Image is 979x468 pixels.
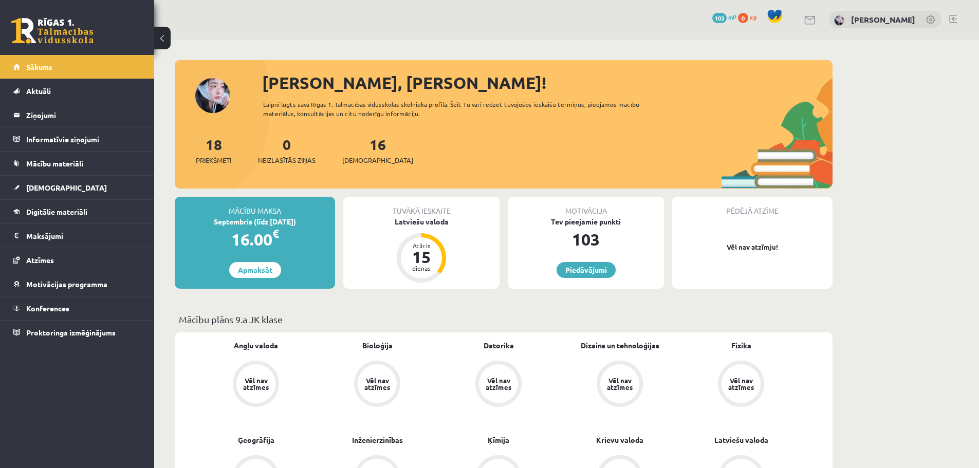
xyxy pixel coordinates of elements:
[196,135,231,165] a: 18Priekšmeti
[13,248,141,272] a: Atzīmes
[13,321,141,344] a: Proktoringa izmēģinājums
[581,340,659,351] a: Dizains un tehnoloģijas
[343,197,500,216] div: Tuvākā ieskaite
[488,435,509,445] a: Ķīmija
[13,55,141,79] a: Sākums
[26,127,141,151] legend: Informatīvie ziņojumi
[750,13,756,21] span: xp
[406,249,437,265] div: 15
[362,340,393,351] a: Bioloģija
[258,155,316,165] span: Neizlasītās ziņas
[557,262,616,278] a: Piedāvājumi
[680,361,802,409] a: Vēl nav atzīmes
[13,176,141,199] a: [DEMOGRAPHIC_DATA]
[258,135,316,165] a: 0Neizlasītās ziņas
[605,377,634,390] div: Vēl nav atzīmes
[727,377,755,390] div: Vēl nav atzīmes
[26,159,83,168] span: Mācību materiāli
[714,435,768,445] a: Latviešu valoda
[559,361,680,409] a: Vēl nav atzīmes
[13,272,141,296] a: Motivācijas programma
[175,197,335,216] div: Mācību maksa
[731,340,751,351] a: Fizika
[712,13,736,21] a: 103 mP
[406,242,437,249] div: Atlicis
[26,224,141,248] legend: Maksājumi
[508,197,664,216] div: Motivācija
[272,226,279,241] span: €
[26,328,116,337] span: Proktoringa izmēģinājums
[13,127,141,151] a: Informatīvie ziņojumi
[13,152,141,175] a: Mācību materiāli
[484,377,513,390] div: Vēl nav atzīmes
[343,216,500,284] a: Latviešu valoda Atlicis 15 dienas
[317,361,438,409] a: Vēl nav atzīmes
[195,361,317,409] a: Vēl nav atzīmes
[26,255,54,265] span: Atzīmes
[851,14,915,25] a: [PERSON_NAME]
[438,361,559,409] a: Vēl nav atzīmes
[175,227,335,252] div: 16.00
[352,435,403,445] a: Inženierzinības
[175,216,335,227] div: Septembris (līdz [DATE])
[406,265,437,271] div: dienas
[234,340,278,351] a: Angļu valoda
[13,103,141,127] a: Ziņojumi
[738,13,748,23] span: 0
[738,13,762,21] a: 0 xp
[242,377,270,390] div: Vēl nav atzīmes
[484,340,514,351] a: Datorika
[11,18,94,44] a: Rīgas 1. Tālmācības vidusskola
[834,15,844,26] img: Viktorija Iļjina
[342,135,413,165] a: 16[DEMOGRAPHIC_DATA]
[343,216,500,227] div: Latviešu valoda
[238,435,274,445] a: Ģeogrāfija
[26,62,52,71] span: Sākums
[26,86,51,96] span: Aktuāli
[196,155,231,165] span: Priekšmeti
[677,242,827,252] p: Vēl nav atzīmju!
[26,304,69,313] span: Konferences
[13,296,141,320] a: Konferences
[179,312,828,326] p: Mācību plāns 9.a JK klase
[229,262,281,278] a: Apmaksāt
[262,70,833,95] div: [PERSON_NAME], [PERSON_NAME]!
[26,183,107,192] span: [DEMOGRAPHIC_DATA]
[26,103,141,127] legend: Ziņojumi
[712,13,727,23] span: 103
[672,197,833,216] div: Pēdējā atzīme
[342,155,413,165] span: [DEMOGRAPHIC_DATA]
[26,207,87,216] span: Digitālie materiāli
[26,279,107,289] span: Motivācijas programma
[263,100,658,118] div: Laipni lūgts savā Rīgas 1. Tālmācības vidusskolas skolnieka profilā. Šeit Tu vari redzēt tuvojošo...
[363,377,392,390] div: Vēl nav atzīmes
[13,79,141,103] a: Aktuāli
[508,227,664,252] div: 103
[508,216,664,227] div: Tev pieejamie punkti
[13,200,141,223] a: Digitālie materiāli
[596,435,643,445] a: Krievu valoda
[13,224,141,248] a: Maksājumi
[728,13,736,21] span: mP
